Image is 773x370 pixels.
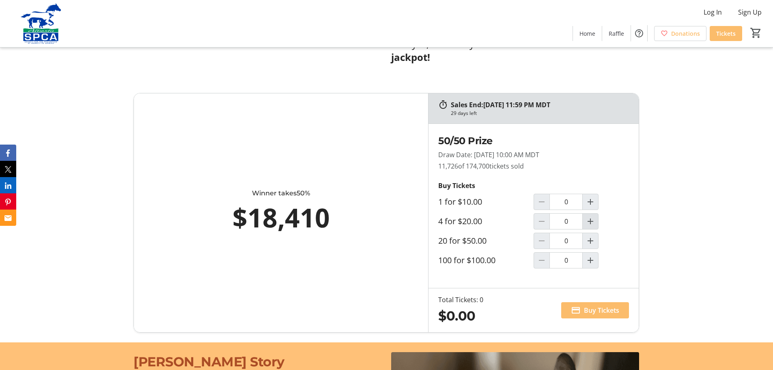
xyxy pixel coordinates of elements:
[671,29,700,38] span: Donations
[609,29,624,38] span: Raffle
[391,37,614,64] strong: half the jackpot!
[438,150,629,160] p: Draw Date: [DATE] 10:00 AM MDT
[738,7,762,17] span: Sign Up
[438,216,482,226] label: 4 for $20.00
[438,295,483,305] div: Total Tickets: 0
[561,302,629,318] button: Buy Tickets
[573,26,602,41] a: Home
[297,189,310,197] span: 50%
[438,197,482,207] label: 1 for $10.00
[438,255,495,265] label: 100 for $100.00
[654,26,706,41] a: Donations
[697,6,728,19] button: Log In
[716,29,736,38] span: Tickets
[704,7,722,17] span: Log In
[579,29,595,38] span: Home
[583,194,598,210] button: Increment by one
[631,25,647,41] button: Help
[438,161,629,171] p: 11,726 tickets sold
[5,3,77,44] img: Alberta SPCA's Logo
[438,236,487,246] label: 20 for $50.00
[732,6,768,19] button: Sign Up
[749,26,763,40] button: Cart
[451,100,483,109] span: Sales End:
[438,134,629,148] h2: 50/50 Prize
[583,214,598,229] button: Increment by one
[584,305,619,315] span: Buy Tickets
[451,110,477,117] div: 29 days left
[438,306,483,326] div: $0.00
[170,188,392,198] div: Winner takes
[438,181,475,190] strong: Buy Tickets
[602,26,631,41] a: Raffle
[483,100,550,109] span: [DATE] 11:59 PM MDT
[458,162,489,171] span: of 174,700
[133,354,284,370] span: [PERSON_NAME] Story
[583,253,598,268] button: Increment by one
[710,26,742,41] a: Tickets
[583,233,598,249] button: Increment by one
[170,198,392,237] div: $18,410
